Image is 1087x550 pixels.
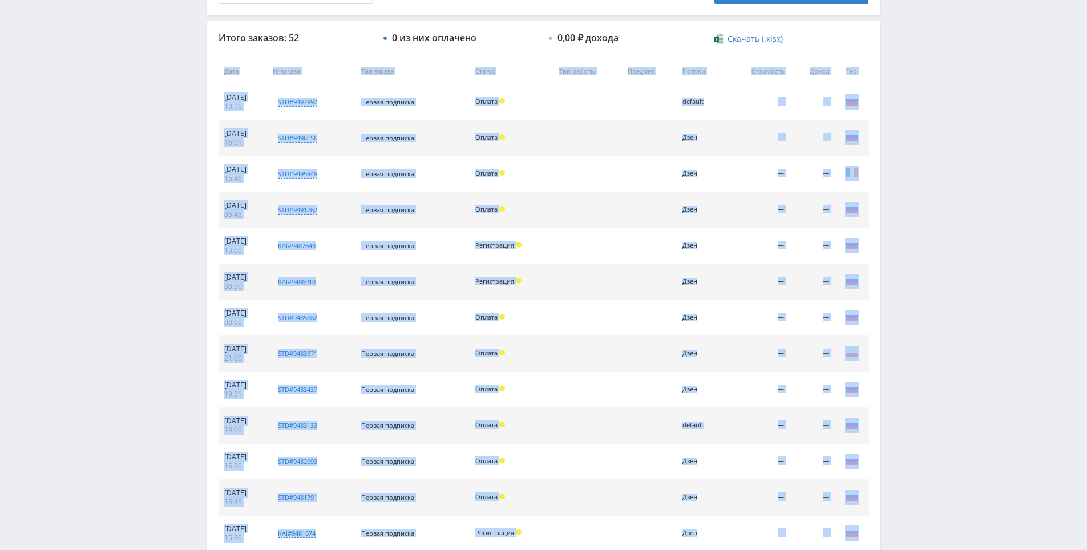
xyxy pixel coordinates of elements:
div: std#9481791 [278,493,317,502]
span: Скачать (.xlsx) [728,34,783,43]
td: — [790,444,834,480]
span: Первая подписка [361,205,414,214]
th: Тип заказа [355,59,470,84]
div: std#9497992 [278,98,317,107]
th: Дата [219,59,268,84]
div: Дзен [682,242,721,249]
span: Оплата [475,169,498,177]
span: Первая подписка [361,493,414,502]
span: Первая подписка [361,349,414,358]
td: — [790,84,834,120]
td: — [726,156,790,192]
img: rus.png [845,382,859,395]
span: Первая подписка [361,529,414,537]
div: kai#9487643 [278,241,316,250]
span: Оплата [475,133,498,141]
img: rus.png [845,202,859,216]
span: Регистрация [475,277,514,285]
div: 19:00 [224,426,262,435]
span: Холд [499,422,505,427]
div: 13:00 [224,246,262,255]
img: rus.png [845,238,859,252]
div: std#9483437 [278,385,317,394]
div: std#9482093 [278,457,317,466]
span: Первая подписка [361,457,414,466]
td: — [790,228,834,264]
div: 19:31 [224,390,262,399]
div: std#9496156 [278,134,317,143]
th: Потоки [677,59,726,84]
div: 15:46 [224,174,262,183]
td: — [790,480,834,516]
img: rus.png [845,490,859,503]
div: Итого заказов: 52 [219,33,373,43]
div: [DATE] [224,309,262,318]
td: — [726,444,790,480]
span: Холд [499,134,505,140]
div: 08:30 [224,282,262,291]
td: — [726,228,790,264]
td: — [790,336,834,372]
span: Холд [499,206,505,212]
div: Дзен [682,278,721,285]
td: — [790,192,834,228]
td: — [726,336,790,372]
span: Первая подписка [361,98,414,106]
div: kai#9481674 [278,529,316,538]
td: — [726,264,790,300]
span: Первая подписка [361,385,414,394]
div: 08:00 [224,318,262,327]
span: Оплата [475,313,498,321]
span: Холд [499,350,505,355]
div: [DATE] [224,273,262,282]
span: Оплата [475,349,498,357]
img: rus.png [845,274,859,288]
div: [DATE] [224,201,262,210]
div: Дзен [682,206,721,213]
div: Дзен [682,494,721,501]
span: Оплата [475,385,498,393]
div: [DATE] [224,93,262,102]
img: rus.png [845,130,859,144]
td: — [726,120,790,156]
span: Холд [499,494,505,499]
span: Холд [499,170,505,176]
span: Оплата [475,420,498,429]
div: std#9485882 [278,313,317,322]
div: Дзен [682,134,721,141]
span: Оплата [475,456,498,465]
img: rus.png [845,94,859,108]
a: Скачать (.xlsx) [714,33,783,45]
img: xlsx [714,33,724,44]
div: 16:01 [224,138,262,147]
th: Доход [790,59,834,84]
img: rus.png [845,310,859,323]
div: 15:30 [224,533,262,543]
div: 0 из них оплачено [392,33,476,43]
img: pol.png [845,346,859,359]
div: [DATE] [224,452,262,462]
div: [DATE] [224,129,262,138]
div: [DATE] [224,488,262,498]
span: Первая подписка [361,421,414,430]
img: rus.png [845,454,859,467]
span: Холд [516,529,522,535]
td: — [790,120,834,156]
span: Холд [499,386,505,391]
td: — [790,372,834,408]
div: kai#9486010 [278,277,316,286]
th: Предмет [622,59,677,84]
div: [DATE] [224,416,262,426]
div: [DATE] [224,345,262,354]
span: Первая подписка [361,313,414,322]
td: — [726,84,790,120]
span: Холд [499,458,505,463]
th: № заказа [267,59,355,84]
td: — [790,408,834,444]
td: — [790,264,834,300]
th: Стоимость [726,59,790,84]
th: Статус [470,59,553,84]
div: 16:30 [224,462,262,471]
div: Дзен [682,458,721,465]
span: Первая подписка [361,169,414,178]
